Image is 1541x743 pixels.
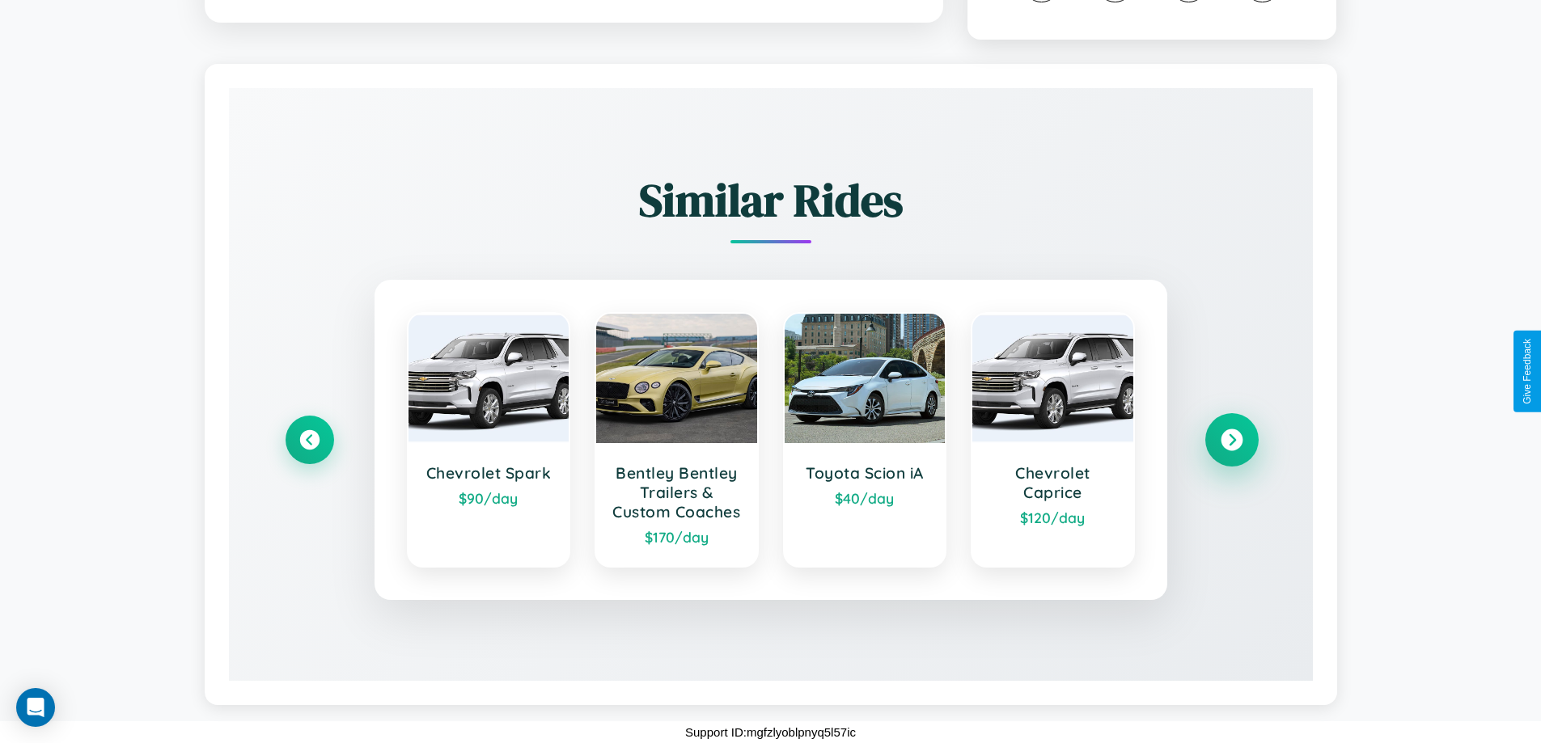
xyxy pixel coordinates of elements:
[989,463,1117,502] h3: Chevrolet Caprice
[286,169,1256,231] h2: Similar Rides
[801,489,929,507] div: $ 40 /day
[425,489,553,507] div: $ 90 /day
[1522,339,1533,404] div: Give Feedback
[685,721,856,743] p: Support ID: mgfzlyoblpnyq5l57ic
[971,312,1135,568] a: Chevrolet Caprice$120/day
[612,463,741,521] h3: Bentley Bentley Trailers & Custom Coaches
[425,463,553,483] h3: Chevrolet Spark
[783,312,947,568] a: Toyota Scion iA$40/day
[16,688,55,727] div: Open Intercom Messenger
[595,312,759,568] a: Bentley Bentley Trailers & Custom Coaches$170/day
[612,528,741,546] div: $ 170 /day
[989,509,1117,526] div: $ 120 /day
[407,312,571,568] a: Chevrolet Spark$90/day
[801,463,929,483] h3: Toyota Scion iA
